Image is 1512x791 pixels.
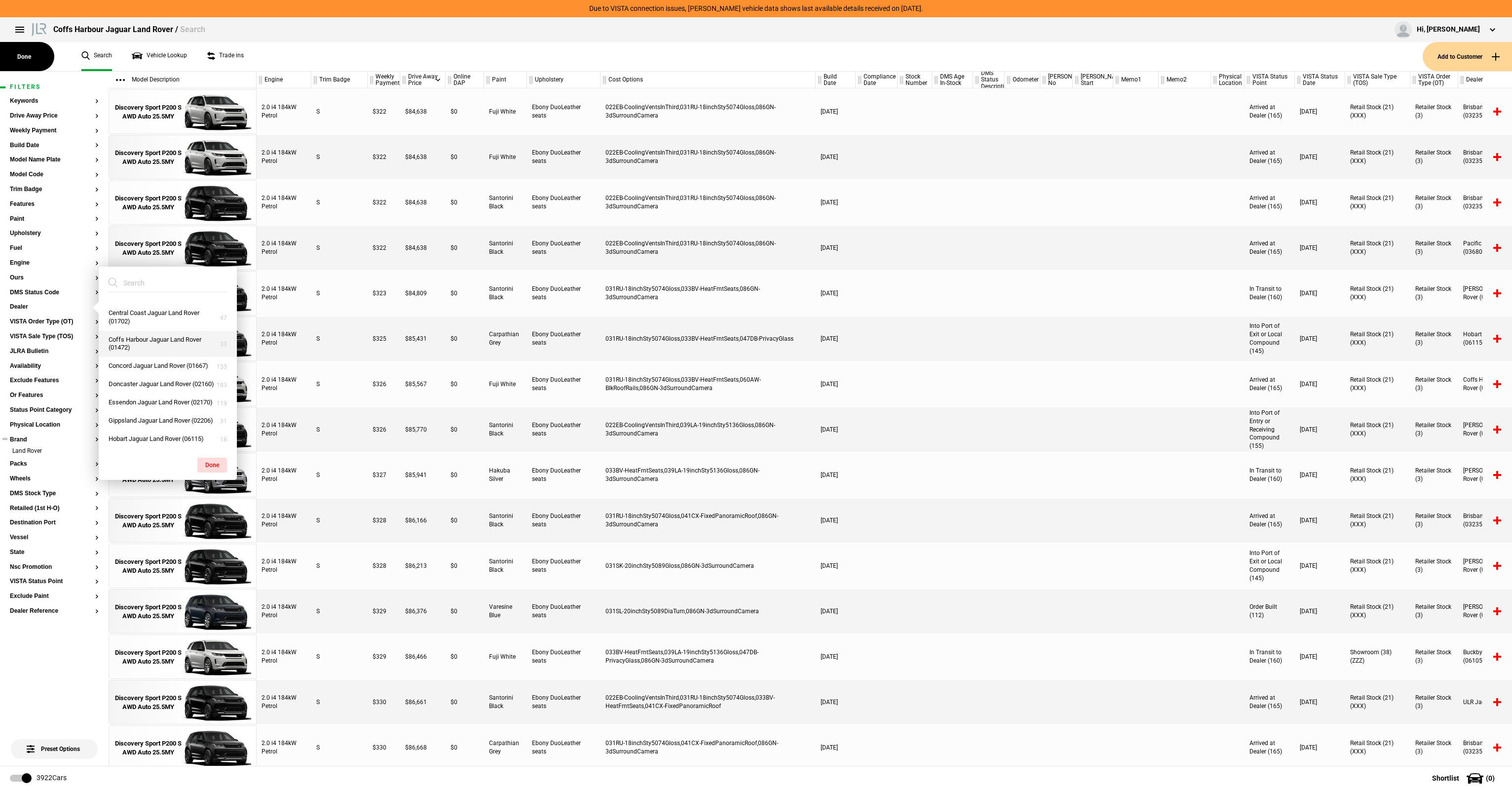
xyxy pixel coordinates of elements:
[10,505,99,512] button: Retailed (1st H-O)
[10,333,99,340] button: VISTA Sale Type (TOS)
[311,72,367,88] div: Trim Badge
[311,498,368,543] div: S
[816,180,856,225] div: [DATE]
[1345,407,1410,452] div: Retail Stock (21) (XXX)
[1073,72,1113,88] div: [PERSON_NAME] Start
[1410,407,1458,452] div: Retailer Stock (3)
[311,135,368,179] div: S
[601,453,816,497] div: 033BV-HeatFrntSeats,039LA-19inchSty5136Gloss,086GN-3dSurroundCamera
[1245,271,1295,316] div: In Transit to Dealer (160)
[446,72,484,88] div: Online DAP
[10,363,99,378] section: Availability
[1345,453,1410,497] div: Retail Stock (21) (XXX)
[400,72,445,88] div: Drive Away Price
[1295,271,1345,316] div: [DATE]
[257,271,311,316] div: 2.0 i4 184kW Petrol
[10,608,99,615] button: Dealer Reference
[10,519,99,526] button: Destination Port
[1295,362,1345,406] div: [DATE]
[400,453,446,497] div: $85,941
[10,157,99,163] button: Model Name Plate
[400,407,446,452] div: $85,770
[527,544,601,588] div: Ebony DuoLeather seats
[10,201,99,216] section: Features
[527,180,601,225] div: Ebony DuoLeather seats
[446,316,484,361] div: $0
[311,226,368,270] div: S
[1295,453,1345,497] div: [DATE]
[400,498,446,543] div: $86,166
[183,90,251,134] img: 18227003_thumb.jpeg
[527,362,601,406] div: Ebony DuoLeather seats
[109,274,215,292] input: Search
[10,171,99,178] button: Model Code
[114,694,183,712] div: Discovery Sport P200 S AWD Auto 25.5MY
[10,84,99,90] h1: Filters
[368,453,400,497] div: $327
[10,289,99,296] button: DMS Status Code
[114,680,183,725] a: Discovery Sport P200 S AWD Auto 25.5MY
[257,135,311,179] div: 2.0 i4 184kW Petrol
[1245,316,1295,361] div: Into Port of Exit or Local Compound (145)
[30,21,48,36] img: landrover.png
[311,89,368,134] div: S
[400,226,446,270] div: $84,638
[257,407,311,452] div: 2.0 i4 184kW Petrol
[1410,498,1458,543] div: Retailer Stock (3)
[99,304,237,331] button: Central Coast Jaguar Land Rover (01702)
[446,362,484,406] div: $0
[10,549,99,564] section: State
[114,590,183,634] a: Discovery Sport P200 S AWD Auto 25.5MY
[484,72,527,88] div: Paint
[1345,544,1410,588] div: Retail Stock (21) (XXX)
[1345,316,1410,361] div: Retail Stock (21) (XXX)
[114,239,183,257] div: Discovery Sport P200 S AWD Auto 25.5MY
[1423,42,1512,71] button: Add to Customer
[446,453,484,497] div: $0
[527,498,601,543] div: Ebony DuoLeather seats
[10,230,99,237] button: Upholstery
[10,593,99,600] button: Exclude Paint
[973,72,1004,88] div: DMS Status Description
[368,271,400,316] div: $323
[10,98,99,105] button: Keywords
[10,519,99,534] section: Destination Port
[527,453,601,497] div: Ebony DuoLeather seats
[1245,89,1295,134] div: Arrived at Dealer (165)
[1410,453,1458,497] div: Retailer Stock (3)
[816,72,855,88] div: Build Date
[99,331,237,357] button: Coffs Harbour Jaguar Land Rover (01472)
[816,135,856,179] div: [DATE]
[1245,362,1295,406] div: Arrived at Dealer (165)
[10,490,99,497] button: DMS Stock Type
[99,412,237,430] button: Gippsland Jaguar Land Rover (02206)
[601,226,816,270] div: 022EB-CoolingVentsInThird,031RU-18inchSty5074Gloss,086GN-3dSurroundCamera
[400,271,446,316] div: $84,809
[257,498,311,543] div: 2.0 i4 184kW Petrol
[180,25,205,34] span: Search
[10,564,99,579] section: Nsc Promotion
[10,392,99,407] section: Or Features
[311,362,368,406] div: S
[10,461,99,475] section: Packs
[10,436,99,443] button: Brand
[1410,362,1458,406] div: Retailer Stock (3)
[10,304,99,318] section: Dealer
[1345,226,1410,270] div: Retail Stock (21) (XXX)
[10,475,99,482] button: Wheels
[10,171,99,186] section: Model Code
[1410,316,1458,361] div: Retailer Stock (3)
[257,72,311,88] div: Engine
[10,186,99,201] section: Trim Badge
[400,135,446,179] div: $84,638
[368,226,400,270] div: $322
[601,89,816,134] div: 022EB-CoolingVentsInThird,031RU-18inchSty5074Gloss,086GN-3dSurroundCamera
[10,436,99,461] section: BrandLand Rover
[446,180,484,225] div: $0
[81,42,112,71] a: Search
[484,407,527,452] div: Santorini Black
[1345,362,1410,406] div: Retail Stock (21) (XXX)
[527,226,601,270] div: Ebony DuoLeather seats
[114,544,183,589] a: Discovery Sport P200 S AWD Auto 25.5MY
[257,453,311,497] div: 2.0 i4 184kW Petrol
